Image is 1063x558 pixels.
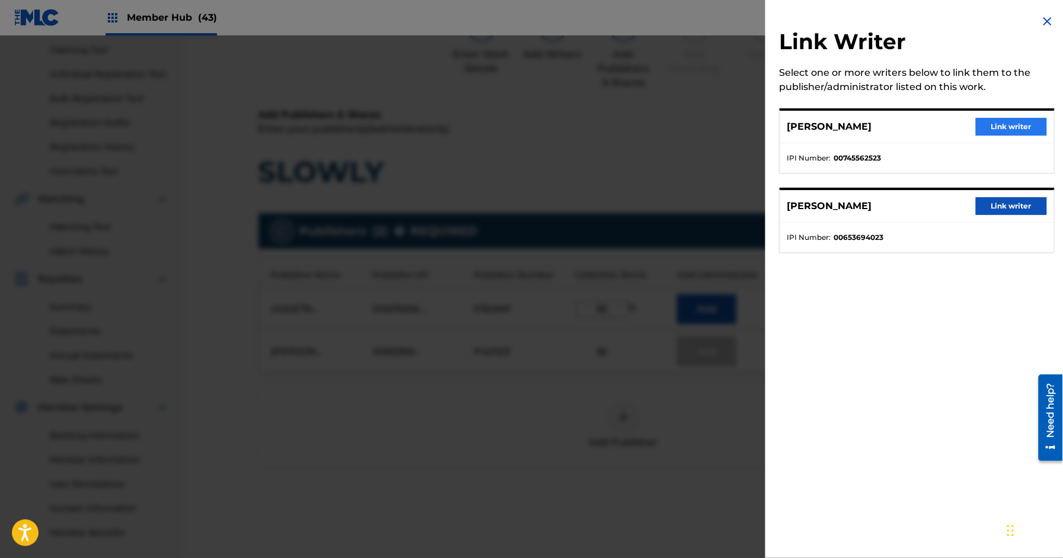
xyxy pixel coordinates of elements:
[834,153,882,163] strong: 00745562523
[127,11,217,24] span: Member Hub
[780,66,1055,94] div: Select one or more writers below to link them to the publisher/administrator listed on this work.
[1007,513,1014,549] div: Drag
[14,9,60,26] img: MLC Logo
[198,12,217,23] span: (43)
[787,120,872,134] p: [PERSON_NAME]
[976,118,1047,136] button: Link writer
[1030,370,1063,465] iframe: Resource Center
[787,153,831,163] span: IPI Number :
[976,197,1047,215] button: Link writer
[787,199,872,213] p: [PERSON_NAME]
[787,232,831,243] span: IPI Number :
[834,232,884,243] strong: 00653694023
[780,28,1055,59] h2: Link Writer
[1004,501,1063,558] iframe: Chat Widget
[106,11,120,25] img: Top Rightsholders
